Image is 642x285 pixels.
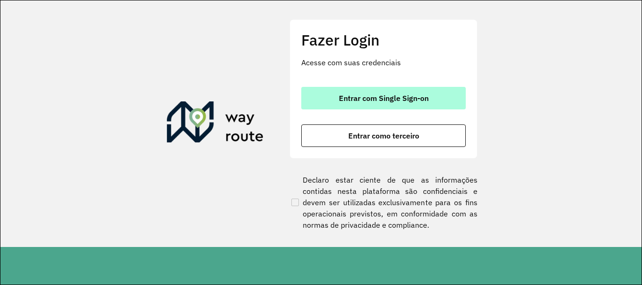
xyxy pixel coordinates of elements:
[301,87,466,109] button: button
[339,94,429,102] span: Entrar com Single Sign-on
[301,31,466,49] h2: Fazer Login
[167,101,264,146] img: Roteirizador AmbevTech
[301,57,466,68] p: Acesse com suas credenciais
[301,124,466,147] button: button
[290,174,478,231] label: Declaro estar ciente de que as informações contidas nesta plataforma são confidenciais e devem se...
[348,132,419,139] span: Entrar como terceiro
